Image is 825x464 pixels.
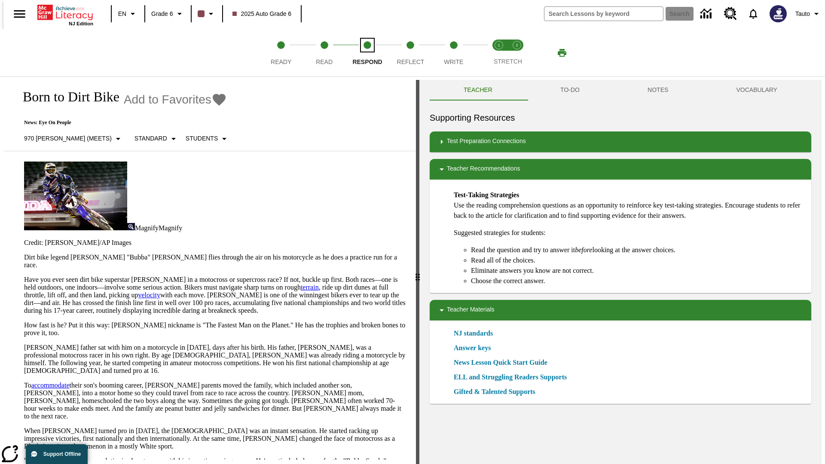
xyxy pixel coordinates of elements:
span: Add to Favorites [124,93,211,107]
div: Teacher Recommendations [430,159,811,180]
p: Have you ever seen dirt bike superstar [PERSON_NAME] in a motocross or supercross race? If not, b... [24,276,406,314]
p: To their son's booming career, [PERSON_NAME] parents moved the family, which included another son... [24,382,406,420]
span: Reflect [397,58,425,65]
text: 2 [516,43,518,47]
div: Press Enter or Spacebar and then press right and left arrow keys to move the slider [416,80,419,464]
img: Motocross racer James Stewart flies through the air on his dirt bike. [24,162,127,230]
button: Grade: Grade 6, Select a grade [148,6,188,21]
div: activity [419,80,822,464]
p: Use the reading comprehension questions as an opportunity to reinforce key test-taking strategies... [454,190,804,221]
button: Read step 2 of 5 [299,29,349,76]
button: VOCABULARY [702,80,811,101]
p: 970 [PERSON_NAME] (Meets) [24,134,112,143]
a: Notifications [742,3,764,25]
p: Standard [134,134,167,143]
span: 2025 Auto Grade 6 [232,9,292,18]
button: NOTES [614,80,702,101]
span: Magnify [159,224,182,232]
img: Magnify [127,223,135,230]
button: Stretch Respond step 2 of 2 [504,29,529,76]
text: 1 [498,43,500,47]
div: Instructional Panel Tabs [430,80,811,101]
button: Ready step 1 of 5 [256,29,306,76]
button: Teacher [430,80,526,101]
button: Select Lexile, 970 Lexile (Meets) [21,131,127,147]
li: Eliminate answers you know are not correct. [471,266,804,276]
a: NJ standards [454,328,498,339]
span: Respond [352,58,382,65]
p: Suggested strategies for students: [454,228,804,238]
p: [PERSON_NAME] father sat with him on a motorcycle in [DATE], days after his birth. His father, [P... [24,344,406,375]
div: Test Preparation Connections [430,131,811,152]
button: Language: EN, Select a language [114,6,142,21]
p: When [PERSON_NAME] turned pro in [DATE], the [DEMOGRAPHIC_DATA] was an instant sensation. He star... [24,427,406,450]
a: Resource Center, Will open in new tab [719,2,742,25]
button: Profile/Settings [792,6,825,21]
button: Open side menu [7,1,32,27]
button: Print [548,45,576,61]
a: Gifted & Talented Supports [454,387,541,397]
button: Select a new avatar [764,3,792,25]
strong: Test-Taking Strategies [454,191,519,198]
span: Tauto [795,9,810,18]
p: How fast is he? Put it this way: [PERSON_NAME] nickname is "The Fastest Man on the Planet." He ha... [24,321,406,337]
p: Dirt bike legend [PERSON_NAME] "Bubba" [PERSON_NAME] flies through the air on his motorcycle as h... [24,253,406,269]
a: accommodate [31,382,70,389]
li: Read the question and try to answer it looking at the answer choices. [471,245,804,255]
p: Students [186,134,218,143]
h1: Born to Dirt Bike [14,89,119,105]
h6: Supporting Resources [430,111,811,125]
button: Class color is dark brown. Change class color [194,6,220,21]
div: Teacher Materials [430,300,811,321]
p: News: Eye On People [14,119,233,126]
span: EN [118,9,126,18]
a: ELL and Struggling Readers Supports [454,372,572,382]
div: reading [3,80,416,460]
p: Credit: [PERSON_NAME]/AP Images [24,239,406,247]
a: Answer keys, Will open in new browser window or tab [454,343,491,353]
div: Home [37,3,93,26]
img: Avatar [770,5,787,22]
a: News Lesson Quick Start Guide, Will open in new browser window or tab [454,357,547,368]
button: Scaffolds, Standard [131,131,182,147]
span: Grade 6 [151,9,173,18]
span: Support Offline [43,451,81,457]
button: Reflect step 4 of 5 [385,29,435,76]
p: Test Preparation Connections [447,137,526,147]
span: Read [316,58,333,65]
li: Choose the correct answer. [471,276,804,286]
span: Magnify [135,224,159,232]
a: terrain [301,284,319,291]
p: Teacher Materials [447,305,495,315]
button: Add to Favorites - Born to Dirt Bike [124,92,227,107]
span: NJ Edition [69,21,93,26]
button: TO-DO [526,80,614,101]
span: Ready [271,58,291,65]
li: Read all of the choices. [471,255,804,266]
a: velocity [138,291,160,299]
button: Stretch Read step 1 of 2 [486,29,511,76]
span: Write [444,58,463,65]
a: Data Center [695,2,719,26]
button: Respond step 3 of 5 [342,29,392,76]
input: search field [544,7,663,21]
span: STRETCH [494,58,522,65]
button: Write step 5 of 5 [429,29,479,76]
button: Select Student [182,131,233,147]
em: before [575,246,592,253]
p: Teacher Recommendations [447,164,520,174]
button: Support Offline [26,444,88,464]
